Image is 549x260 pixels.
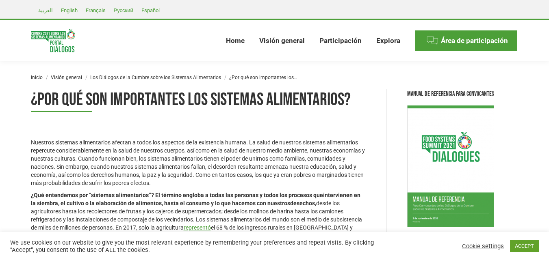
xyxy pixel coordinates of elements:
[137,5,164,15] a: Español
[229,75,297,80] span: ¿Por qué son importantes los…
[31,191,366,256] p: desde los agricultores hasta los recolectores de frutas y los cajeros de supermercados; desde los...
[510,240,539,252] a: ACCEPT
[114,7,133,13] span: Русский
[57,5,82,15] a: English
[376,37,400,45] span: Explora
[61,7,78,13] span: English
[31,89,366,112] div: Page 4
[110,5,137,15] a: Русский
[31,89,366,112] div: Page 5
[51,75,82,80] a: Visión general
[86,7,106,13] span: Français
[31,138,366,187] p: Nuestros sistemas alimentarios afectan a todos los aspectos de la existencia humana. La salud de ...
[259,37,305,45] span: Visión general
[407,89,519,99] div: Manual de Referencia para Convocantes
[141,7,160,13] span: Español
[10,239,380,254] div: We use cookies on our website to give you the most relevant experience by remembering your prefer...
[31,192,323,198] strong: ¿Qué entendemos por “sistemas alimentarios”? El término engloba a todas las personas y todos los ...
[90,75,221,80] a: Los Diálogos de la Cumbre sobre los Sistemas Alimentarios
[31,89,366,112] h1: ¿Por qué son importantes los Sistemas Alimentarios?
[184,224,211,231] a: representó
[31,29,75,52] img: Food Systems Summit Dialogues
[319,37,362,45] span: Participación
[82,5,110,15] a: Français
[462,243,504,250] a: Cookie settings
[34,5,57,15] a: العربية
[38,7,53,13] span: العربية
[290,200,316,206] strong: desechos,
[426,34,438,47] img: Menu icon
[407,105,494,227] img: Convenors Reference Manual now available
[226,37,245,45] span: Home
[441,37,508,45] span: Área de participación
